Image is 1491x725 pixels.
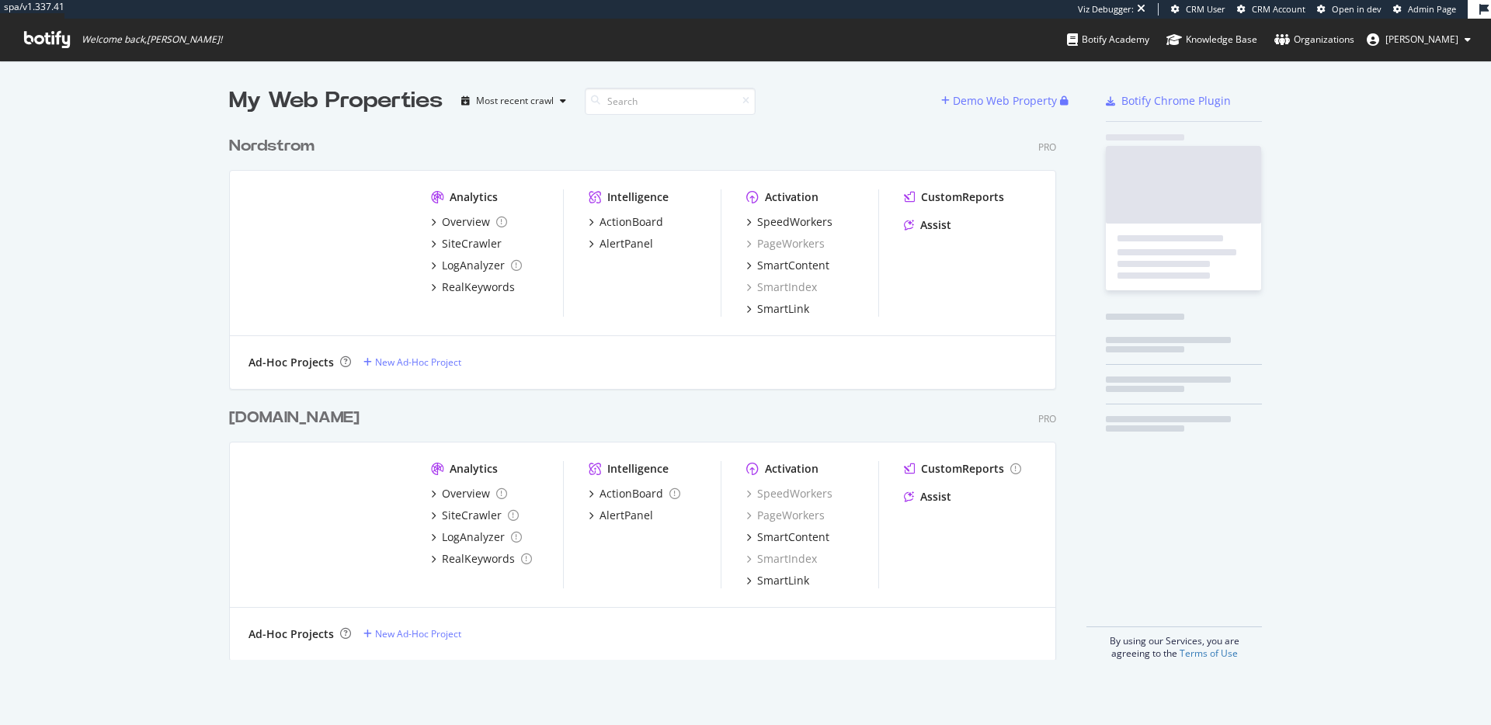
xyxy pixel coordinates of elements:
div: Demo Web Property [953,93,1057,109]
span: CRM Account [1252,3,1305,15]
div: SmartLink [757,573,809,588]
div: Botify Academy [1067,32,1149,47]
div: Intelligence [607,461,669,477]
div: Pro [1038,140,1056,154]
div: SpeedWorkers [757,214,832,230]
a: SpeedWorkers [746,486,832,501]
div: Overview [442,214,490,230]
a: Assist [904,217,951,233]
div: By using our Services, you are agreeing to the [1086,626,1262,660]
div: Activation [765,461,818,477]
a: CustomReports [904,189,1004,205]
div: ActionBoard [600,486,663,501]
a: AlertPanel [589,236,653,251]
div: SmartLink [757,301,809,317]
button: Most recent crawl [455,88,572,113]
button: Demo Web Property [941,88,1060,113]
input: Search [585,88,756,115]
div: My Web Properties [229,85,443,116]
div: Nordstrom [229,135,315,158]
div: Analytics [450,189,498,205]
div: LogAnalyzer [442,258,505,273]
div: Organizations [1274,32,1354,47]
a: CRM User [1171,3,1225,16]
div: SiteCrawler [442,508,502,523]
div: ActionBoard [600,214,663,230]
a: SiteCrawler [431,236,502,251]
div: Most recent crawl [476,96,554,106]
div: CustomReports [921,189,1004,205]
a: LogAnalyzer [431,529,522,545]
div: Ad-Hoc Projects [248,355,334,370]
a: Demo Web Property [941,94,1060,107]
a: Overview [431,214,507,230]
div: SiteCrawler [442,236,502,251]
a: Admin Page [1393,3,1456,16]
a: Nordstrom [229,135,321,158]
div: CustomReports [921,461,1004,477]
a: LogAnalyzer [431,258,522,273]
div: Knowledge Base [1166,32,1257,47]
a: ActionBoard [589,214,663,230]
div: Ad-Hoc Projects [248,626,334,642]
div: LogAnalyzer [442,529,505,545]
a: RealKeywords [431,551,532,567]
div: [DOMAIN_NAME] [229,407,360,429]
a: ActionBoard [589,486,680,501]
div: AlertPanel [600,236,653,251]
div: New Ad-Hoc Project [375,356,461,369]
a: Botify Academy [1067,19,1149,61]
a: RealKeywords [431,279,515,295]
a: [DOMAIN_NAME] [229,407,366,429]
div: Viz Debugger: [1078,3,1134,16]
a: PageWorkers [746,236,825,251]
a: CustomReports [904,461,1021,477]
span: Admin Page [1408,3,1456,15]
div: SmartContent [757,529,829,545]
a: Organizations [1274,19,1354,61]
a: Assist [904,489,951,505]
a: PageWorkers [746,508,825,523]
a: SmartIndex [746,551,817,567]
button: [PERSON_NAME] [1354,27,1483,52]
span: CRM User [1186,3,1225,15]
a: CRM Account [1237,3,1305,16]
img: nordstromrack.com [248,461,406,587]
a: AlertPanel [589,508,653,523]
div: grid [229,116,1069,660]
span: Open in dev [1332,3,1382,15]
div: New Ad-Hoc Project [375,627,461,640]
a: Terms of Use [1180,647,1238,660]
a: Knowledge Base [1166,19,1257,61]
div: Botify Chrome Plugin [1121,93,1231,109]
div: Pro [1038,412,1056,425]
img: Nordstrom.com [248,189,406,315]
a: SmartLink [746,573,809,588]
div: Activation [765,189,818,205]
div: Overview [442,486,490,501]
a: SmartLink [746,301,809,317]
span: Welcome back, [PERSON_NAME] ! [82,33,222,46]
a: Open in dev [1317,3,1382,16]
a: SmartContent [746,529,829,545]
a: Botify Chrome Plugin [1106,93,1231,109]
div: Assist [920,217,951,233]
a: SmartContent [746,258,829,273]
a: SmartIndex [746,279,817,295]
div: SmartContent [757,258,829,273]
a: New Ad-Hoc Project [363,627,461,640]
a: SpeedWorkers [746,214,832,230]
div: AlertPanel [600,508,653,523]
div: Intelligence [607,189,669,205]
a: Overview [431,486,507,501]
a: SiteCrawler [431,508,519,523]
div: RealKeywords [442,279,515,295]
div: Assist [920,489,951,505]
a: New Ad-Hoc Project [363,356,461,369]
div: Analytics [450,461,498,477]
